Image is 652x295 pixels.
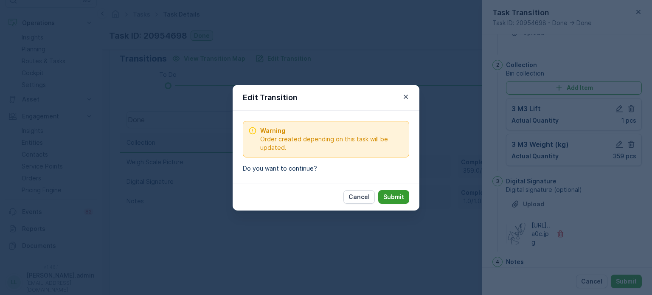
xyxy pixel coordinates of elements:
button: Submit [378,190,409,204]
p: Edit Transition [243,92,298,104]
p: Do you want to continue? [243,164,409,173]
p: Submit [383,193,404,201]
span: Order created depending on this task will be updated. [260,135,404,152]
p: Cancel [348,193,370,201]
span: Warning [260,126,404,135]
button: Cancel [343,190,375,204]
